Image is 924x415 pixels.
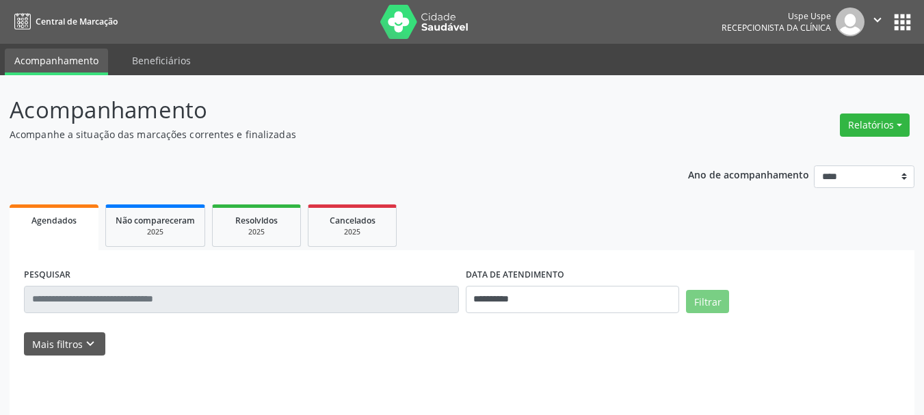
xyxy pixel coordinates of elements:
[890,10,914,34] button: apps
[116,215,195,226] span: Não compareceram
[24,265,70,286] label: PESQUISAR
[840,113,910,137] button: Relatórios
[235,215,278,226] span: Resolvidos
[10,10,118,33] a: Central de Marcação
[836,8,864,36] img: img
[466,265,564,286] label: DATA DE ATENDIMENTO
[318,227,386,237] div: 2025
[330,215,375,226] span: Cancelados
[10,93,643,127] p: Acompanhamento
[24,332,105,356] button: Mais filtroskeyboard_arrow_down
[31,215,77,226] span: Agendados
[688,165,809,183] p: Ano de acompanhamento
[864,8,890,36] button: 
[222,227,291,237] div: 2025
[122,49,200,72] a: Beneficiários
[36,16,118,27] span: Central de Marcação
[83,336,98,351] i: keyboard_arrow_down
[722,10,831,22] div: Uspe Uspe
[116,227,195,237] div: 2025
[5,49,108,75] a: Acompanhamento
[870,12,885,27] i: 
[10,127,643,142] p: Acompanhe a situação das marcações correntes e finalizadas
[686,290,729,313] button: Filtrar
[722,22,831,34] span: Recepcionista da clínica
